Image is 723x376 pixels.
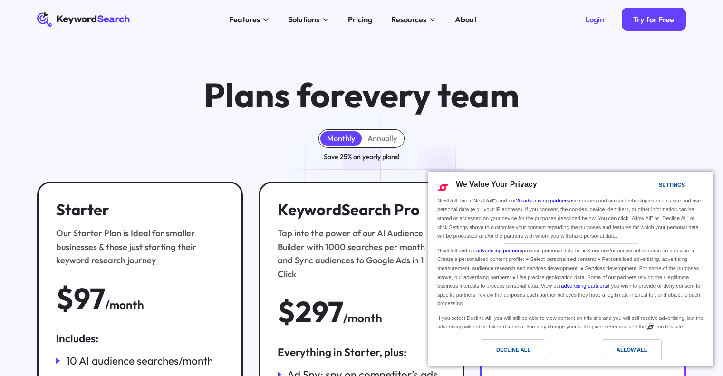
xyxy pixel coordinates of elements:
a: Allow All [571,339,708,365]
div: Allow All [617,345,647,355]
div: NextRoll and our process personal data to: ● Store and/or access information on a device; ● Creat... [435,244,706,309]
h3: KeywordSearch Pro [278,201,441,219]
div: NextRoll, Inc. ("NextRoll") and our use cookies and similar technologies on this site and use per... [435,195,706,241]
div: Our Starter Plan is Ideal for smaller businesses & those just starting their keyword research jou... [56,227,219,268]
div: /month [105,296,144,314]
div: $97 [56,283,105,314]
div: Solutions [288,14,319,26]
a: About [449,12,482,28]
div: Save 25% on yearly plans! [324,152,400,162]
div: 10 AI audience searches/month [66,354,213,368]
div: Try for Free [633,15,674,24]
div: Resources [391,14,426,26]
div: Login [585,15,604,24]
h1: Plans for [204,77,519,114]
span: every team [344,74,519,116]
div: Everything in Starter, plus: [278,345,445,360]
span: We Value Your Privacy [456,180,537,188]
a: Login [573,8,616,31]
a: Decline All [434,339,571,365]
div: Pricing [348,14,372,26]
a: advertising partners [476,248,522,253]
h3: Starter [56,201,219,219]
div: /month [343,309,382,327]
div: Tap into the power of our AI Audience Builder with 1000 searches per month and Sync audiences to ... [278,227,441,281]
div: If you select Decline All, you will still be able to view content on this site and you will still... [435,311,706,332]
a: Settings [642,177,665,195]
a: Try for Free [622,8,686,31]
div: Features [229,14,260,26]
a: Pricing [342,12,378,28]
a: advertising partners [561,283,607,289]
a: 20 advertising partners [516,198,569,203]
div: Settings [659,180,685,190]
div: Decline All [496,345,530,355]
div: Annually [367,134,397,143]
div: About [455,14,477,26]
div: $297 [278,297,343,328]
div: Monthly [327,134,355,143]
div: Includes: [56,331,224,346]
